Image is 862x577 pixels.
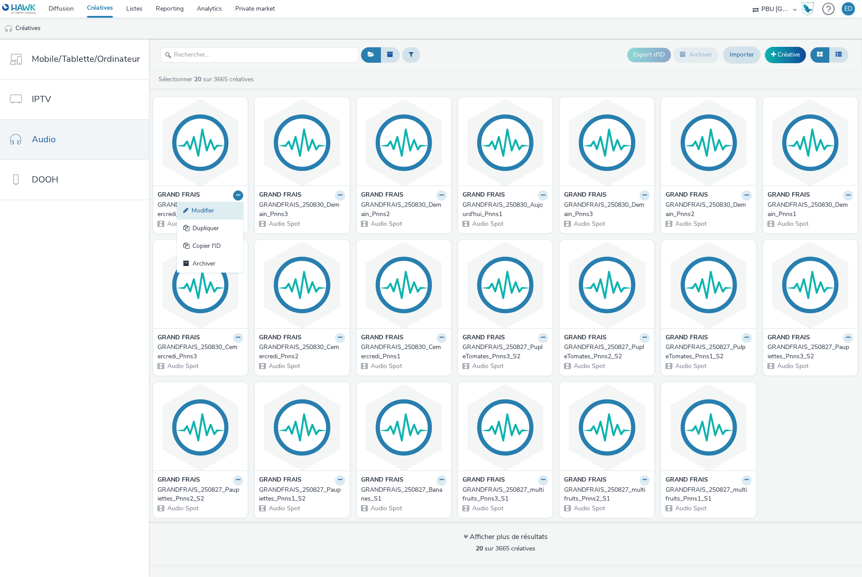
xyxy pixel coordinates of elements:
[259,333,301,343] strong: GRAND FRAIS
[32,173,58,186] span: DOOH
[370,220,402,228] span: Audio Spot
[564,486,650,504] a: GRANDFRAIS_250827_multifruits_Pnns2_S1
[361,343,443,361] div: GRANDFRAIS_250830_Cemercredi_Pnns1
[361,201,443,219] div: GRANDFRAIS_250830_Demain_Pnns2
[564,190,606,201] strong: GRAND FRAIS
[268,504,300,512] span: Audio Spot
[810,47,829,62] button: Grille
[562,99,652,186] img: GRANDFRAIS_250830_Demain_Pnns3 visual
[259,190,301,201] strong: GRAND FRAIS
[177,220,243,237] a: Dupliquer
[674,220,707,228] span: Audio Spot
[463,201,545,219] div: GRANDFRAIS_250830_Aujourd'hui_Pnns1
[361,333,403,343] strong: GRAND FRAIS
[460,384,550,471] img: GRANDFRAIS_250827_multifruits_Pnns3_S1 visual
[361,343,447,361] a: GRANDFRAIS_250830_Cemercredi_Pnns1
[573,504,605,512] span: Audio Spot
[666,343,751,361] a: GRANDFRAIS_250827_PulpeTomates_Pnns1_S2
[158,343,240,361] div: GRANDFRAIS_250830_Cemercredi_Pnns3
[663,242,753,328] img: GRANDFRAIS_250827_PulpeTomates_Pnns1_S2 visual
[158,201,243,219] a: GRANDFRAIS_250830_CeMercredi_Pnns1
[2,4,36,15] img: undefined Logo
[359,242,449,328] img: GRANDFRAIS_250830_Cemercredi_Pnns1 visual
[463,486,545,504] div: GRANDFRAIS_250827_multifruits_Pnns3_S1
[723,46,760,63] a: Importer
[158,343,243,361] a: GRANDFRAIS_250830_Cemercredi_Pnns3
[471,504,504,512] span: Audio Spot
[160,47,359,63] input: Rechercher...
[564,333,606,343] strong: GRAND FRAIS
[158,475,200,486] strong: GRAND FRAIS
[4,24,13,33] img: audio
[564,343,646,361] div: GRANDFRAIS_250827_PupleTomates_Pnns2_S2
[158,333,200,343] strong: GRAND FRAIS
[666,201,751,219] a: GRANDFRAIS_250830_Demain_Pnns2
[471,362,504,370] span: Audio Spot
[463,486,548,504] a: GRANDFRAIS_250827_multifruits_Pnns3_S1
[564,201,646,219] div: GRANDFRAIS_250830_Demain_Pnns3
[463,343,545,361] div: GRANDFRAIS_250827_PupleTomates_Pnns3_S2
[564,486,646,504] div: GRANDFRAIS_250827_multifruits_Pnns2_S1
[768,343,850,361] div: GRANDFRAIS_250827_Paupiettes_Pnns3_S2
[829,47,848,62] button: Liste
[801,2,814,16] img: Hawk Academy
[370,362,402,370] span: Audio Spot
[666,343,748,361] div: GRANDFRAIS_250827_PulpeTomates_Pnns1_S2
[562,242,652,328] img: GRANDFRAIS_250827_PupleTomates_Pnns2_S2 visual
[361,475,403,486] strong: GRAND FRAIS
[370,504,402,512] span: Audio Spot
[463,190,505,201] strong: GRAND FRAIS
[259,486,341,504] div: GRANDFRAIS_250827_Paupiettes_Pnns1_S2
[564,343,650,361] a: GRANDFRAIS_250827_PupleTomates_Pnns2_S2
[573,362,605,370] span: Audio Spot
[476,544,535,553] span: sur 3665 créatives
[666,190,708,201] strong: GRAND FRAIS
[666,486,748,504] div: GRANDFRAIS_250827_multifruits_Pnns1_S1
[460,99,550,186] img: GRANDFRAIS_250830_Aujourd'hui_Pnns1 visual
[765,99,855,186] img: GRANDFRAIS_250830_Demain_Pnns1 visual
[666,201,748,219] div: GRANDFRAIS_250830_Demain_Pnns2
[158,486,243,504] a: GRANDFRAIS_250827_Paupiettes_Pnns2_S2
[259,475,301,486] strong: GRAND FRAIS
[666,486,751,504] a: GRANDFRAIS_250827_multifruits_Pnns1_S1
[268,362,300,370] span: Audio Spot
[257,242,347,328] img: GRANDFRAIS_250830_Cemercredi_Pnns2 visual
[194,75,201,84] strong: 20
[257,384,347,471] img: GRANDFRAIS_250827_Paupiettes_Pnns1_S2 visual
[32,133,56,146] span: Audio
[765,47,806,63] a: Créative
[463,201,548,219] a: GRANDFRAIS_250830_Aujourd'hui_Pnns1
[765,242,855,328] img: GRANDFRAIS_250827_Paupiettes_Pnns3_S2 visual
[257,99,347,186] img: GRANDFRAIS_250830_Demain_Pnns3 visual
[776,220,809,228] span: Audio Spot
[666,475,708,486] strong: GRAND FRAIS
[471,220,504,228] span: Audio Spot
[361,486,447,504] a: GRANDFRAIS_250827_Bananes_S1
[259,201,341,219] div: GRANDFRAIS_250830_Demain_Pnns3
[627,48,671,62] button: Export d'ID
[359,384,449,471] img: GRANDFRAIS_250827_Bananes_S1 visual
[674,362,707,370] span: Audio Spot
[463,532,548,542] div: Afficher plus de résultats
[177,255,243,273] a: Archiver
[460,242,550,328] img: GRANDFRAIS_250827_PupleTomates_Pnns3_S2 visual
[155,242,245,328] img: GRANDFRAIS_250830_Cemercredi_Pnns3 visual
[666,333,708,343] strong: GRAND FRAIS
[259,486,345,504] a: GRANDFRAIS_250827_Paupiettes_Pnns1_S2
[259,201,345,219] a: GRANDFRAIS_250830_Demain_Pnns3
[663,384,753,471] img: GRANDFRAIS_250827_multifruits_Pnns1_S1 visual
[177,237,243,255] a: Copier l'ID
[663,99,753,186] img: GRANDFRAIS_250830_Demain_Pnns2 visual
[768,201,850,219] div: GRANDFRAIS_250830_Demain_Pnns1
[158,75,257,84] a: Sélectionner sur 3665 créatives
[768,190,810,201] strong: GRAND FRAIS
[361,486,443,504] div: GRANDFRAIS_250827_Bananes_S1
[463,343,548,361] a: GRANDFRAIS_250827_PupleTomates_Pnns3_S2
[463,475,505,486] strong: GRAND FRAIS
[158,190,200,201] strong: GRAND FRAIS
[166,362,199,370] span: Audio Spot
[359,99,449,186] img: GRANDFRAIS_250830_Demain_Pnns2 visual
[673,47,719,62] button: Archiver
[573,220,605,228] span: Audio Spot
[562,384,652,471] img: GRANDFRAIS_250827_multifruits_Pnns2_S1 visual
